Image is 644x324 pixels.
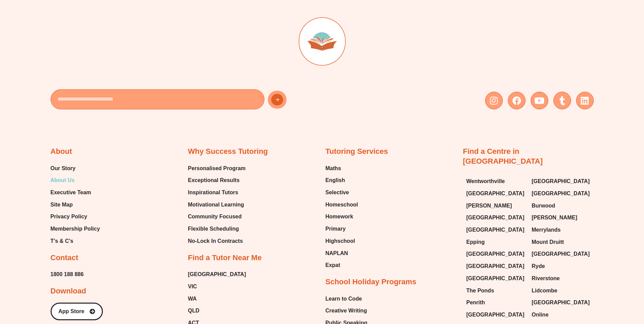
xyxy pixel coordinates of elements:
span: NAPLAN [326,248,348,258]
a: Our Story [51,163,100,174]
span: The Ponds [466,286,494,296]
span: Our Story [51,163,76,174]
a: Membership Policy [51,224,100,234]
span: Maths [326,163,341,174]
span: WA [188,294,197,304]
span: T’s & C’s [51,236,73,246]
a: Community Focused [188,212,246,222]
a: Find a Centre in [GEOGRAPHIC_DATA] [463,147,543,165]
a: [PERSON_NAME] [466,201,525,211]
a: [GEOGRAPHIC_DATA] [466,188,525,199]
span: Epping [466,237,485,247]
a: [GEOGRAPHIC_DATA] [532,188,590,199]
span: Learn to Code [326,294,362,304]
span: [GEOGRAPHIC_DATA] [466,273,525,284]
a: [GEOGRAPHIC_DATA] [466,273,525,284]
a: [GEOGRAPHIC_DATA] [466,261,525,271]
form: New Form [51,89,319,113]
a: Wentworthville [466,176,525,186]
a: [GEOGRAPHIC_DATA] [466,249,525,259]
span: [PERSON_NAME] [532,213,577,223]
a: Merrylands [532,225,590,235]
span: Privacy Policy [51,212,88,222]
a: No-Lock In Contracts [188,236,246,246]
a: Creative Writing [326,306,368,316]
span: Burwood [532,201,555,211]
h2: Why Success Tutoring [188,147,268,157]
a: 1800 188 886 [51,269,84,280]
a: Flexible Scheduling [188,224,246,234]
a: About Us [51,175,100,185]
a: Motivational Learning [188,200,246,210]
span: Motivational Learning [188,200,244,210]
h2: Tutoring Services [326,147,388,157]
a: Personalised Program [188,163,246,174]
h2: Contact [51,253,78,263]
a: [GEOGRAPHIC_DATA] [532,176,590,186]
a: NAPLAN [326,248,358,258]
a: Inspirational Tutors [188,187,246,198]
span: App Store [58,309,84,314]
span: [GEOGRAPHIC_DATA] [466,310,525,320]
span: Merrylands [532,225,560,235]
a: The Ponds [466,286,525,296]
span: [GEOGRAPHIC_DATA] [466,188,525,199]
a: Burwood [532,201,590,211]
span: No-Lock In Contracts [188,236,243,246]
span: Exceptional Results [188,175,240,185]
a: Mount Druitt [532,237,590,247]
span: [GEOGRAPHIC_DATA] [466,213,525,223]
a: Privacy Policy [51,212,100,222]
span: Homework [326,212,353,222]
span: Expat [326,260,341,270]
h2: School Holiday Programs [326,277,417,287]
h2: Download [51,286,86,296]
span: Site Map [51,200,73,210]
span: Executive Team [51,187,91,198]
span: English [326,175,345,185]
a: [GEOGRAPHIC_DATA] [188,269,246,280]
span: Community Focused [188,212,242,222]
a: T’s & C’s [51,236,100,246]
a: [GEOGRAPHIC_DATA] [466,213,525,223]
span: [GEOGRAPHIC_DATA] [532,188,590,199]
a: Highschool [326,236,358,246]
a: App Store [51,303,103,320]
a: Site Map [51,200,100,210]
a: Primary [326,224,358,234]
a: Exceptional Results [188,175,246,185]
span: [GEOGRAPHIC_DATA] [466,225,525,235]
span: About Us [51,175,75,185]
a: [GEOGRAPHIC_DATA] [466,310,525,320]
span: [GEOGRAPHIC_DATA] [466,249,525,259]
a: Expat [326,260,358,270]
a: English [326,175,358,185]
iframe: Chat Widget [531,247,644,324]
span: Selective [326,187,349,198]
a: QLD [188,306,246,316]
span: VIC [188,282,197,292]
h2: Find a Tutor Near Me [188,253,262,263]
a: Penrith [466,298,525,308]
span: Wentworthville [466,176,505,186]
span: [GEOGRAPHIC_DATA] [532,176,590,186]
span: Inspirational Tutors [188,187,238,198]
a: Selective [326,187,358,198]
a: Homework [326,212,358,222]
span: Primary [326,224,346,234]
span: [PERSON_NAME] [466,201,512,211]
a: Maths [326,163,358,174]
span: Penrith [466,298,485,308]
a: Homeschool [326,200,358,210]
h2: About [51,147,72,157]
a: [PERSON_NAME] [532,213,590,223]
a: Executive Team [51,187,100,198]
span: QLD [188,306,200,316]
